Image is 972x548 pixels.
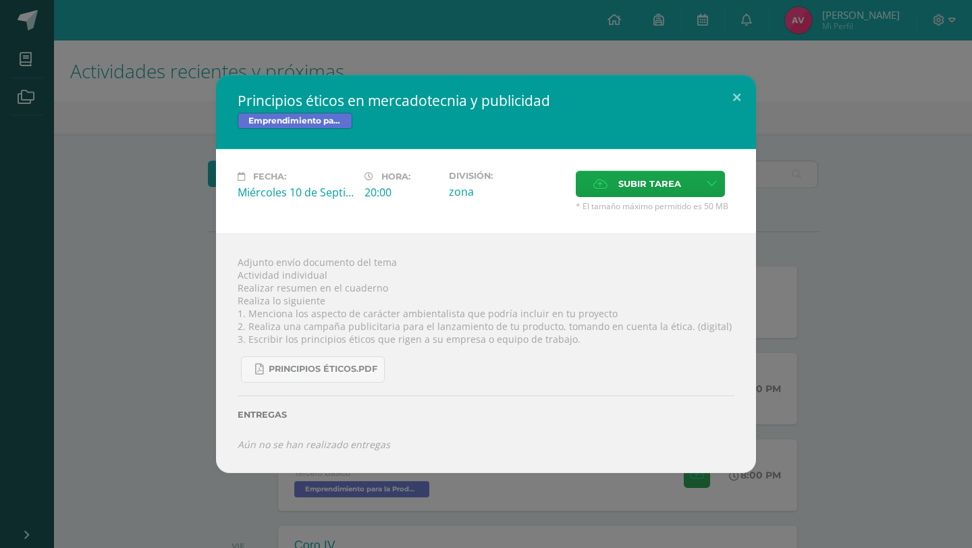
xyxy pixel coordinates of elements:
div: zona [449,184,565,199]
span: * El tamaño máximo permitido es 50 MB [576,200,734,212]
i: Aún no se han realizado entregas [238,438,390,451]
label: División: [449,171,565,181]
div: Miércoles 10 de Septiembre [238,185,354,200]
h2: Principios éticos en mercadotecnia y publicidad [238,91,734,110]
div: Adjunto envío documento del tema Actividad individual Realizar resumen en el cuaderno Realiza lo ... [216,234,756,473]
span: Principios éticos.pdf [269,364,377,375]
a: Principios éticos.pdf [241,356,385,383]
button: Close (Esc) [718,75,756,121]
span: Fecha: [253,171,286,182]
span: Subir tarea [618,171,681,196]
span: Emprendimiento para la Productividad [238,113,352,129]
label: Entregas [238,410,734,420]
div: 20:00 [364,185,438,200]
span: Hora: [381,171,410,182]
